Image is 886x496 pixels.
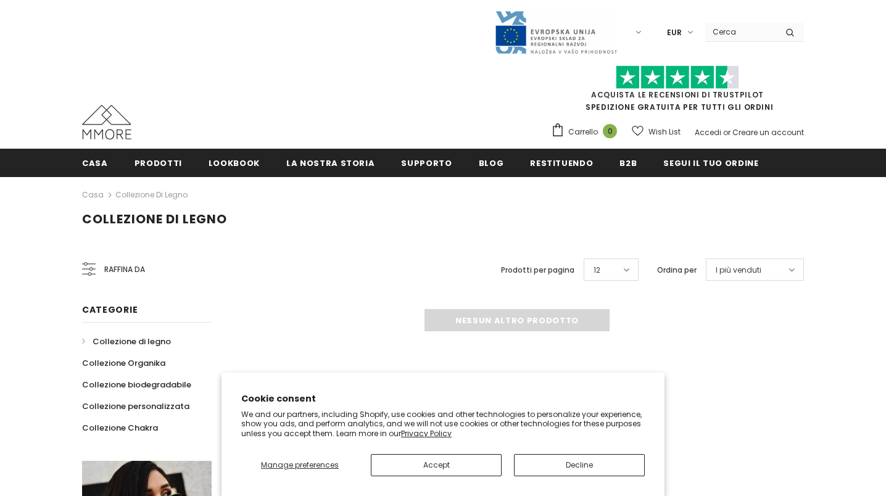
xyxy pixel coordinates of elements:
a: B2B [619,149,637,176]
span: Wish List [648,126,681,138]
span: 12 [594,264,600,276]
label: Prodotti per pagina [501,264,574,276]
a: Restituendo [530,149,593,176]
a: La nostra storia [286,149,375,176]
span: Collezione Organika [82,357,165,369]
img: Fidati di Pilot Stars [616,65,739,89]
button: Decline [514,454,645,476]
input: Search Site [705,23,776,41]
span: 0 [603,124,617,138]
a: Collezione Organika [82,352,165,374]
span: Collezione di legno [82,210,227,228]
span: Collezione biodegradabile [82,379,191,391]
a: Accedi [695,127,721,138]
span: EUR [667,27,682,39]
a: supporto [401,149,452,176]
a: Wish List [632,121,681,143]
a: Carrello 0 [551,123,623,141]
a: Collezione Chakra [82,417,158,439]
a: Javni Razpis [494,27,618,37]
a: Privacy Policy [401,428,452,439]
span: La nostra storia [286,157,375,169]
span: SPEDIZIONE GRATUITA PER TUTTI GLI ORDINI [551,71,804,112]
span: Collezione personalizzata [82,400,189,412]
a: Creare un account [732,127,804,138]
a: Collezione di legno [82,331,171,352]
img: Javni Razpis [494,10,618,55]
a: Lookbook [209,149,260,176]
span: Collezione Chakra [82,422,158,434]
a: Collezione biodegradabile [82,374,191,395]
span: Raffina da [104,263,145,276]
span: Blog [479,157,504,169]
a: Acquista le recensioni di TrustPilot [591,89,764,100]
h2: Cookie consent [241,392,645,405]
a: Casa [82,188,104,202]
span: Collezione di legno [93,336,171,347]
a: Collezione di legno [115,189,188,200]
span: Categorie [82,304,138,316]
span: B2B [619,157,637,169]
span: Restituendo [530,157,593,169]
span: supporto [401,157,452,169]
button: Manage preferences [241,454,358,476]
a: Prodotti [135,149,182,176]
span: Lookbook [209,157,260,169]
p: We and our partners, including Shopify, use cookies and other technologies to personalize your ex... [241,410,645,439]
a: Collezione personalizzata [82,395,189,417]
a: Segui il tuo ordine [663,149,758,176]
label: Ordina per [657,264,697,276]
span: Carrello [568,126,598,138]
span: Casa [82,157,108,169]
a: Blog [479,149,504,176]
a: Casa [82,149,108,176]
span: Prodotti [135,157,182,169]
span: Manage preferences [261,460,339,470]
span: I più venduti [716,264,761,276]
span: Segui il tuo ordine [663,157,758,169]
span: or [723,127,731,138]
button: Accept [371,454,502,476]
img: Casi MMORE [82,105,131,139]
